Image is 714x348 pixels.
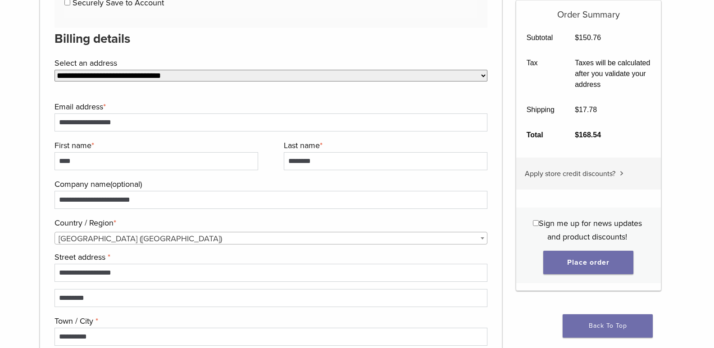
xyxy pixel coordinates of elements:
span: Apply store credit discounts? [525,169,615,178]
label: First name [55,139,256,152]
span: $ [575,106,579,113]
a: Back To Top [563,314,653,338]
bdi: 168.54 [575,131,601,139]
th: Total [516,122,565,148]
label: Street address [55,250,486,264]
span: (optional) [110,179,142,189]
th: Tax [516,50,565,97]
h3: Billing details [55,28,488,50]
h5: Order Summary [516,0,661,20]
span: $ [575,131,579,139]
label: Town / City [55,314,486,328]
span: Sign me up for news updates and product discounts! [539,218,642,242]
button: Place order [543,251,633,274]
label: Last name [284,139,485,152]
td: Taxes will be calculated after you validate your address [565,50,661,97]
label: Select an address [55,56,486,70]
span: United States (US) [55,232,487,245]
bdi: 17.78 [575,106,597,113]
span: $ [575,34,579,41]
label: Email address [55,100,486,113]
bdi: 150.76 [575,34,601,41]
input: Sign me up for news updates and product discounts! [533,220,539,226]
img: caret.svg [620,171,623,176]
span: Country / Region [55,232,488,244]
label: Company name [55,177,486,191]
label: Country / Region [55,216,486,230]
th: Shipping [516,97,565,122]
th: Subtotal [516,25,565,50]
